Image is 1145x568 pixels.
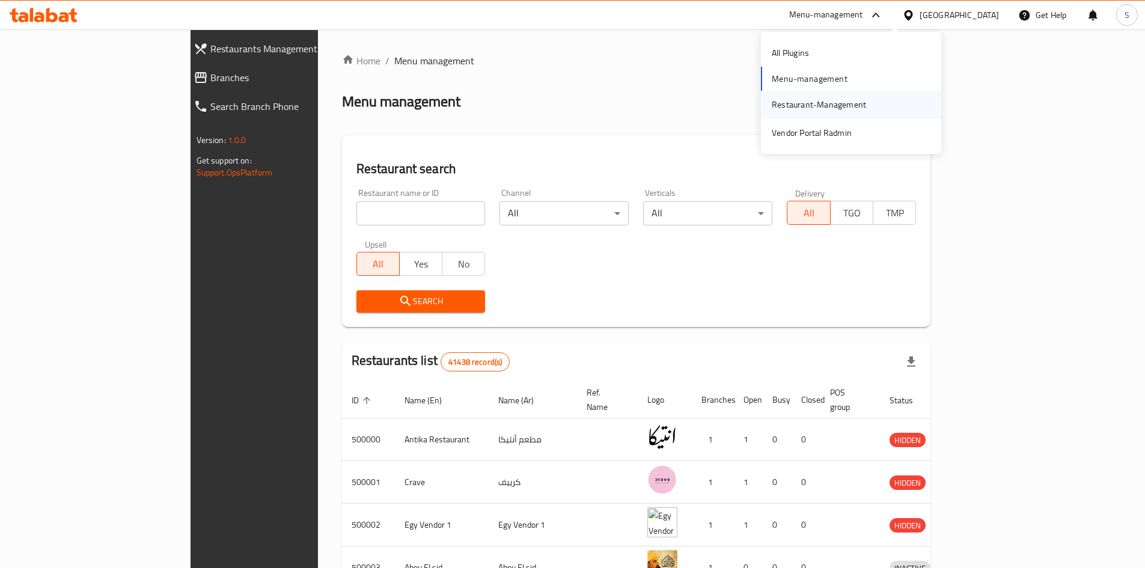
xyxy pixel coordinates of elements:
[405,393,457,408] span: Name (En)
[890,393,929,408] span: Status
[763,418,792,461] td: 0
[772,98,866,111] div: Restaurant-Management
[356,201,486,225] input: Search for restaurant name or ID..
[792,504,820,546] td: 0
[210,99,372,114] span: Search Branch Phone
[734,418,763,461] td: 1
[356,290,486,313] button: Search
[763,504,792,546] td: 0
[489,504,577,546] td: Egy Vendor 1
[365,240,387,248] label: Upsell
[792,204,825,222] span: All
[210,41,372,56] span: Restaurants Management
[638,382,692,418] th: Logo
[643,201,772,225] div: All
[366,294,476,309] span: Search
[830,385,866,414] span: POS group
[587,385,623,414] span: Ref. Name
[197,165,273,180] a: Support.OpsPlatform
[405,255,438,273] span: Yes
[399,252,442,276] button: Yes
[692,418,734,461] td: 1
[647,422,677,452] img: Antika Restaurant
[772,46,809,60] div: All Plugins
[210,70,372,85] span: Branches
[890,519,926,533] span: HIDDEN
[873,201,916,225] button: TMP
[498,393,549,408] span: Name (Ar)
[647,507,677,537] img: Egy Vendor 1
[499,201,629,225] div: All
[835,204,869,222] span: TGO
[352,393,374,408] span: ID
[385,53,389,68] li: /
[920,8,999,22] div: [GEOGRAPHIC_DATA]
[362,255,395,273] span: All
[890,476,926,490] span: HIDDEN
[795,189,825,197] label: Delivery
[734,504,763,546] td: 1
[184,92,382,121] a: Search Branch Phone
[734,382,763,418] th: Open
[342,53,931,68] nav: breadcrumb
[395,504,489,546] td: Egy Vendor 1
[441,352,510,371] div: Total records count
[878,204,911,222] span: TMP
[447,255,480,273] span: No
[342,92,460,111] h2: Menu management
[184,34,382,63] a: Restaurants Management
[1125,8,1129,22] span: S
[394,53,474,68] span: Menu management
[789,8,863,22] div: Menu-management
[395,418,489,461] td: Antika Restaurant
[184,63,382,92] a: Branches
[228,132,246,148] span: 1.0.0
[442,252,485,276] button: No
[356,252,400,276] button: All
[489,418,577,461] td: مطعم أنتيكا
[890,433,926,447] span: HIDDEN
[647,465,677,495] img: Crave
[830,201,873,225] button: TGO
[763,461,792,504] td: 0
[787,201,830,225] button: All
[734,461,763,504] td: 1
[692,382,734,418] th: Branches
[356,160,917,178] h2: Restaurant search
[897,347,926,376] div: Export file
[772,126,852,139] div: Vendor Portal Radmin
[489,461,577,504] td: كرييف
[763,382,792,418] th: Busy
[792,382,820,418] th: Closed
[692,504,734,546] td: 1
[692,461,734,504] td: 1
[395,461,489,504] td: Crave
[352,352,510,371] h2: Restaurants list
[197,132,226,148] span: Version:
[890,518,926,533] div: HIDDEN
[441,356,509,368] span: 41438 record(s)
[792,461,820,504] td: 0
[197,153,252,168] span: Get support on:
[792,418,820,461] td: 0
